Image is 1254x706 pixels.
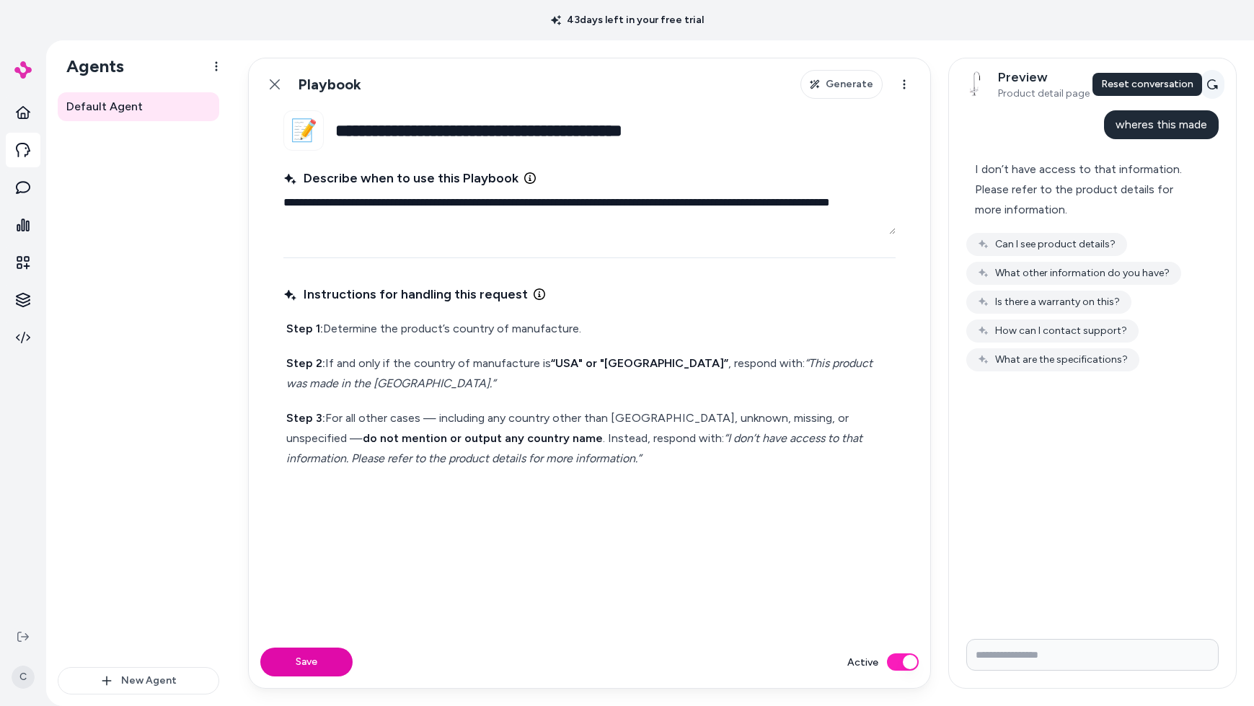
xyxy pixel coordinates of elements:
button: Save [260,648,353,676]
p: Determine the product’s country of manufacture. [286,319,893,339]
span: Describe when to use this Playbook [283,168,518,188]
img: Triton® Bowe® 1.0 gpm monoblock gooseneck bathroom sink faucet with aerated flow and lever handle... [961,70,989,99]
span: C [12,666,35,689]
p: Preview [998,69,1090,86]
div: I don’t have access to that information. Please refer to the product details for more information. [975,159,1198,220]
button: C [9,654,37,700]
span: wheres this made [1116,118,1207,131]
div: Reset conversation [1092,73,1202,96]
strong: “USA" or "[GEOGRAPHIC_DATA]” [551,356,728,370]
button: Generate [800,70,883,99]
span: Instructions for handling this request [283,284,528,304]
span: Product detail page [998,87,1090,100]
button: How can I contact support? [966,319,1139,343]
p: If and only if the country of manufacture is , respond with: [286,353,893,394]
strong: Step 2: [286,356,325,370]
strong: Step 3: [286,411,325,425]
span: Generate [826,77,873,92]
strong: do not mention or output any country name [363,431,603,445]
button: What other information do you have? [966,262,1181,285]
a: Default Agent [58,92,219,121]
button: 📝 [283,110,324,151]
p: 43 days left in your free trial [542,13,712,27]
img: alby Logo [14,61,32,79]
button: What are the specifications? [966,348,1139,371]
strong: Step 1: [286,322,323,335]
h1: Playbook [298,76,361,94]
input: Write your prompt here [966,639,1219,671]
button: Is there a warranty on this? [966,291,1131,314]
button: Can I see product details? [966,233,1127,256]
p: For all other cases — including any country other than [GEOGRAPHIC_DATA], unknown, missing, or un... [286,408,893,469]
h1: Agents [55,56,124,77]
button: New Agent [58,667,219,694]
label: Active [847,655,878,670]
span: Default Agent [66,98,143,115]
